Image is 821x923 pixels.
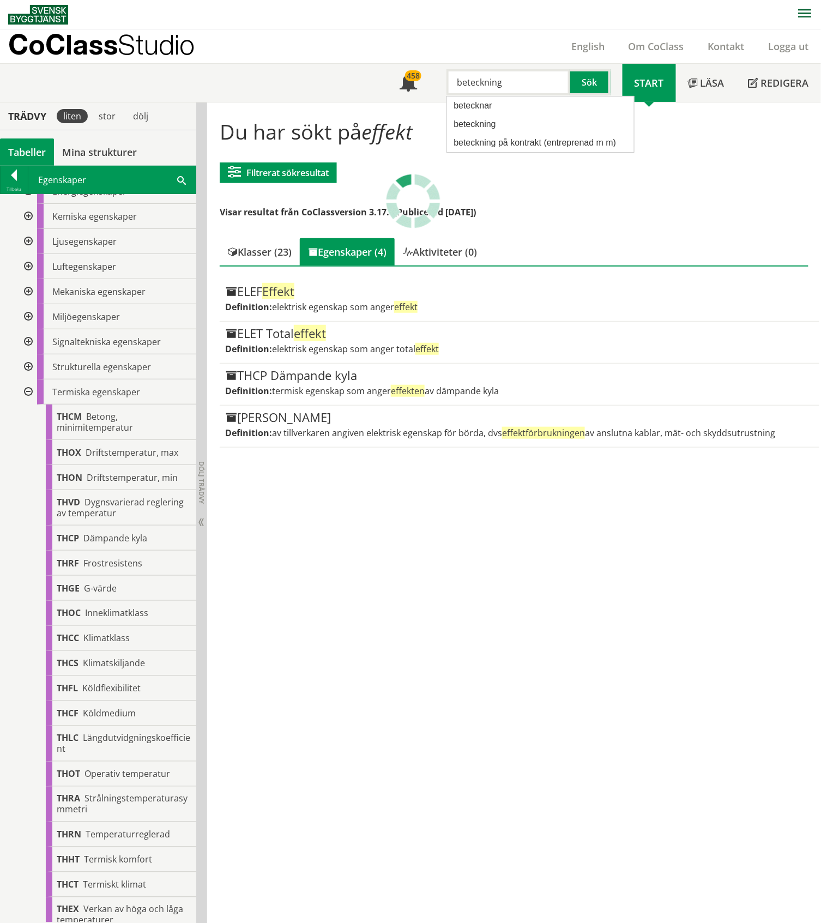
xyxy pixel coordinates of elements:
[57,607,81,619] span: THOC
[8,38,195,51] p: CoClass
[126,109,155,123] div: dölj
[57,411,82,423] span: THCM
[57,109,88,123] div: liten
[86,447,178,459] span: Driftstemperatur, max
[57,447,81,459] span: THOX
[57,854,80,866] span: THHT
[757,40,821,53] a: Logga ut
[395,238,485,266] div: Aktiviteter (0)
[57,879,79,891] span: THCT
[83,557,142,569] span: Frostresistens
[272,385,499,397] span: termisk egenskap som anger av dämpande kyla
[617,40,696,53] a: Om CoClass
[8,29,218,63] a: CoClassStudio
[92,109,122,123] div: stor
[262,283,294,299] span: Effekt
[57,829,81,841] span: THRN
[52,311,120,323] span: Miljöegenskaper
[52,361,151,373] span: Strukturella egenskaper
[388,64,429,102] a: 458
[86,829,170,841] span: Temperaturreglerad
[118,28,195,61] span: Studio
[450,135,625,150] div: beteckning på kontrakt (entreprenad m m)
[84,582,117,594] span: G-värde
[225,427,272,439] label: Definition:
[623,64,676,102] a: Start
[386,174,440,228] img: Laddar
[57,411,133,433] span: Betong, minimitemperatur
[177,174,186,185] span: Sök i tabellen
[225,411,813,424] div: [PERSON_NAME]
[57,582,80,594] span: THGE
[57,496,184,519] span: Dygnsvarierad reglering av temperatur
[57,732,190,755] span: Längdutvidgningskoefficient
[225,369,813,382] div: THCP Dämpande kyla
[52,210,137,222] span: Kemiska egenskaper
[502,427,585,439] span: effektförbrukningen
[450,117,625,132] div: beteckning
[84,768,170,780] span: Operativ temperatur
[225,285,813,298] div: ELEF
[272,427,775,439] span: av tillverkaren angiven elektrisk egenskap för börda, dvs av anslutna kablar, mät- och skyddsutru...
[400,75,417,93] span: Notifikationer
[57,532,79,544] span: THCP
[225,327,813,340] div: ELET Total
[737,64,821,102] a: Redigera
[701,76,725,89] span: Läsa
[52,386,140,398] span: Termiska egenskaper
[83,708,136,720] span: Köldmedium
[272,343,439,355] span: elektrisk egenskap som anger total
[676,64,737,102] a: Läsa
[57,657,79,669] span: THCS
[83,879,146,891] span: Termiskt klimat
[450,98,625,113] div: betecknar
[220,238,300,266] div: Klasser (23)
[57,732,79,744] span: THLC
[57,632,79,644] span: THCC
[696,40,757,53] a: Kontakt
[8,5,68,25] img: Svensk Byggtjänst
[225,343,272,355] label: Definition:
[394,301,418,313] span: effekt
[300,238,395,266] div: Egenskaper (4)
[1,185,28,194] div: Tillbaka
[391,385,425,397] span: effekten
[85,607,148,619] span: Inneklimatklass
[446,69,570,95] input: Sök
[570,69,611,95] button: Sök
[220,162,337,183] button: Filtrerat sökresultat
[415,343,439,355] span: effekt
[83,532,147,544] span: Dämpande kyla
[761,76,809,89] span: Redigera
[220,206,394,218] span: Visar resultat från CoClassversion 3.17.0
[2,110,52,122] div: Trädvy
[52,286,146,298] span: Mekaniska egenskaper
[28,166,196,194] div: Egenskaper
[83,632,130,644] span: Klimatklass
[52,261,116,273] span: Luftegenskaper
[84,854,152,866] span: Termisk komfort
[52,236,117,248] span: Ljusegenskaper
[83,657,145,669] span: Klimatskiljande
[405,70,421,81] div: 458
[197,461,206,504] span: Dölj trädvy
[272,301,418,313] span: elektrisk egenskap som anger
[361,117,413,146] span: effekt
[82,683,141,695] span: Köldflexibilitet
[57,768,80,780] span: THOT
[57,496,80,508] span: THVD
[57,472,82,484] span: THON
[220,119,808,143] h1: Du har sökt på
[294,325,326,341] span: effekt
[52,336,161,348] span: Signaltekniska egenskaper
[54,138,145,166] a: Mina strukturer
[87,472,178,484] span: Driftstemperatur, min
[57,708,79,720] span: THCF
[57,903,79,915] span: THEX
[57,557,79,569] span: THRF
[225,385,272,397] label: Definition:
[57,793,188,816] span: Strålningstemperaturasymmetri
[57,793,80,805] span: THRA
[635,76,664,89] span: Start
[57,683,78,695] span: THFL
